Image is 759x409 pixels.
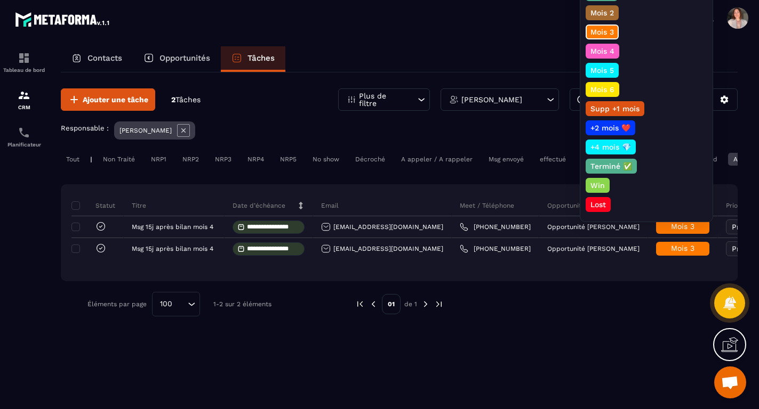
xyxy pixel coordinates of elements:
[61,153,85,166] div: Tout
[589,46,616,56] p: Mois 4
[547,201,585,210] p: Opportunité
[132,201,146,210] p: Titre
[460,223,531,231] a: [PHONE_NUMBER]
[156,298,176,310] span: 100
[589,84,616,95] p: Mois 6
[671,244,694,252] span: Mois 3
[87,53,122,63] p: Contacts
[61,46,133,72] a: Contacts
[547,245,640,252] p: Opportunité [PERSON_NAME]
[589,7,616,18] p: Mois 2
[152,292,200,316] div: Search for option
[221,46,285,72] a: Tâches
[83,94,148,105] span: Ajouter une tâche
[461,96,522,103] p: [PERSON_NAME]
[61,124,109,132] p: Responsable :
[732,244,759,253] span: Priorité
[589,103,641,114] p: Supp +1 mois
[589,27,616,37] p: Mois 3
[132,223,213,231] p: Msg 15j après bilan mois 4
[3,142,45,148] p: Planificateur
[589,161,634,171] p: Terminé ✅
[714,366,746,398] div: Ouvrir le chat
[577,153,609,166] div: Annulé
[359,92,406,107] p: Plus de filtre
[534,153,571,166] div: effectué
[589,199,608,210] p: Lost
[404,300,417,308] p: de 1
[3,104,45,110] p: CRM
[18,126,30,139] img: scheduler
[133,46,221,72] a: Opportunités
[233,201,285,210] p: Date d’échéance
[355,299,365,309] img: prev
[177,153,204,166] div: NRP2
[732,223,759,231] span: Priorité
[421,299,430,309] img: next
[483,153,529,166] div: Msg envoyé
[3,118,45,156] a: schedulerschedulerPlanificateur
[247,53,275,63] p: Tâches
[321,201,339,210] p: Email
[460,244,531,253] a: [PHONE_NUMBER]
[87,300,147,308] p: Éléments par page
[98,153,140,166] div: Non Traité
[242,153,269,166] div: NRP4
[369,299,378,309] img: prev
[589,122,632,133] p: +2 mois ❤️
[61,88,155,111] button: Ajouter une tâche
[210,153,237,166] div: NRP3
[396,153,478,166] div: A appeler / A rappeler
[90,156,92,163] p: |
[146,153,172,166] div: NRP1
[74,201,115,210] p: Statut
[119,127,172,134] p: [PERSON_NAME]
[307,153,345,166] div: No show
[460,201,514,210] p: Meet / Téléphone
[175,95,201,104] span: Tâches
[589,65,616,76] p: Mois 5
[726,201,748,210] p: Priorité
[3,81,45,118] a: formationformationCRM
[18,52,30,64] img: formation
[589,180,606,191] p: Win
[589,142,633,152] p: +4 mois 💎
[15,10,111,29] img: logo
[171,95,201,105] p: 2
[382,294,401,314] p: 01
[350,153,390,166] div: Décroché
[159,53,210,63] p: Opportunités
[132,245,213,252] p: Msg 15j après bilan mois 4
[671,222,694,231] span: Mois 3
[176,298,185,310] input: Search for option
[547,223,640,231] p: Opportunité [PERSON_NAME]
[3,44,45,81] a: formationformationTableau de bord
[434,299,444,309] img: next
[213,300,271,308] p: 1-2 sur 2 éléments
[18,89,30,102] img: formation
[3,67,45,73] p: Tableau de bord
[275,153,302,166] div: NRP5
